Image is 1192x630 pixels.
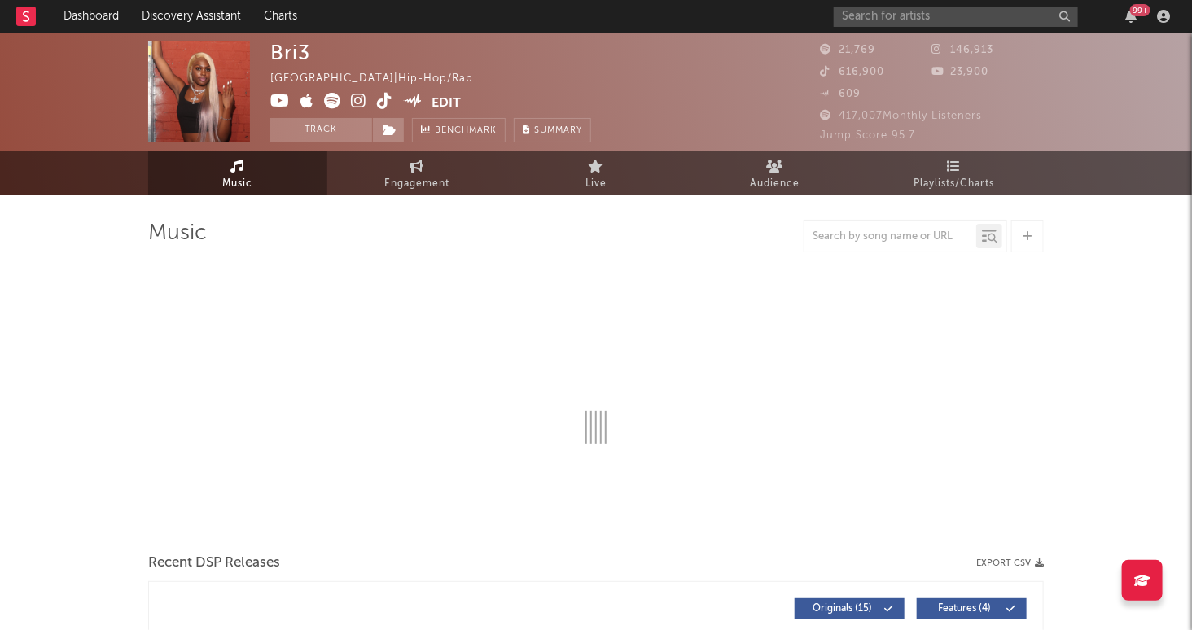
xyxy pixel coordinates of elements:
[534,126,582,135] span: Summary
[865,151,1044,195] a: Playlists/Charts
[270,41,310,64] div: Bri3
[384,174,449,194] span: Engagement
[820,67,884,77] span: 616,900
[976,558,1044,568] button: Export CSV
[435,121,497,141] span: Benchmark
[804,230,976,243] input: Search by song name or URL
[1130,4,1150,16] div: 99 +
[432,93,462,113] button: Edit
[270,118,372,142] button: Track
[820,45,875,55] span: 21,769
[751,174,800,194] span: Audience
[914,174,995,194] span: Playlists/Charts
[932,67,989,77] span: 23,900
[805,604,880,614] span: Originals ( 15 )
[412,118,506,142] a: Benchmark
[585,174,607,194] span: Live
[506,151,686,195] a: Live
[270,69,492,89] div: [GEOGRAPHIC_DATA] | Hip-Hop/Rap
[327,151,506,195] a: Engagement
[820,130,915,141] span: Jump Score: 95.7
[932,45,994,55] span: 146,913
[834,7,1078,27] input: Search for artists
[148,553,280,573] span: Recent DSP Releases
[148,151,327,195] a: Music
[927,604,1002,614] span: Features ( 4 )
[223,174,253,194] span: Music
[686,151,865,195] a: Audience
[795,598,905,619] button: Originals(15)
[820,89,861,99] span: 609
[917,598,1027,619] button: Features(4)
[820,111,982,121] span: 417,007 Monthly Listeners
[1125,10,1137,23] button: 99+
[514,118,591,142] button: Summary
